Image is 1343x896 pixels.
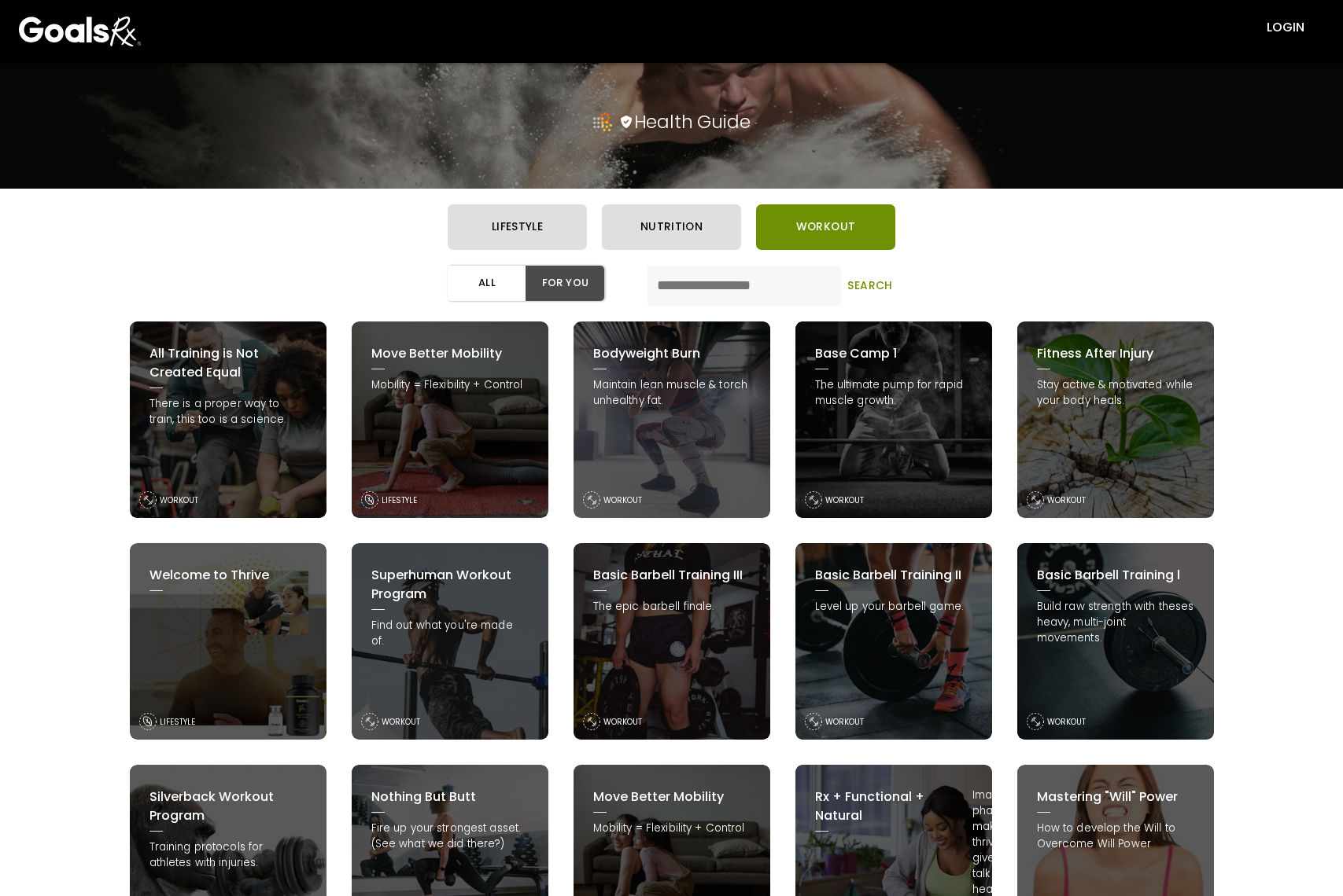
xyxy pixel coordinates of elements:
[815,566,972,585] h3: Basic Barbell Training II
[139,713,157,730] img: lifestyle-logo.195ea7b6.svg
[593,377,751,409] p: Maintain lean muscle & torch unhealthy fat.
[815,599,972,615] p: Level up your barbell game.
[825,494,865,506] p: WORKOUT
[845,266,895,306] button: Search
[805,491,822,509] img: workout-logo.79fb2e71.svg
[149,396,307,428] p: There is a proper way to train, this too is a science.
[603,494,643,506] p: WORKOUT
[634,111,751,133] h2: Health Guide
[1047,494,1087,506] p: WORKOUT
[448,204,587,250] button: lifestyle
[526,266,604,301] button: For You
[593,599,751,615] p: The epic barbell finale.
[593,344,751,363] h3: Bodyweight Burn
[160,716,196,728] p: LIFESTYLE
[371,788,529,806] h3: Nothing But Butt
[149,566,307,585] h3: Welcome to Thrive
[1037,344,1194,363] h3: Fitness After Injury
[371,618,529,649] p: Find out what you're made of.
[593,566,751,585] h3: Basic Barbell Training III
[621,116,632,128] img: shield.c492ffd1.svg
[371,821,529,852] p: Fire up your strongest asset. (See what we did there?)
[593,821,751,836] p: Mobility = Flexibility + Control
[593,112,612,131] img: three-products-icon.e2ed2d85.png
[1037,599,1194,646] p: Build raw strength with theses heavy, multi-joint movements.
[149,839,307,871] p: Training protocols for athletes with injuries.
[1037,821,1194,852] p: How to develop the Will to Overcome Will Power
[1027,713,1044,730] img: workout-logo.79fb2e71.svg
[602,204,741,250] button: nutrition
[815,344,972,363] h3: Base Camp 1
[149,788,307,825] h3: Silverback Workout Program
[603,716,643,728] p: WORKOUT
[448,266,526,301] button: All
[805,713,822,730] img: workout-logo.79fb2e71.svg
[1037,566,1194,585] h3: Basic Barbell Training l
[160,494,199,506] p: WORKOUT
[593,788,751,806] h3: Move Better Mobility
[815,377,972,409] p: The ultimate pump for rapid muscle growth.
[139,491,157,509] img: workout-logo.79fb2e71.svg
[382,716,421,728] p: WORKOUT
[815,788,972,825] h3: Rx + Functional + Natural
[825,716,865,728] p: WORKOUT
[583,491,600,509] img: workout-logo.79fb2e71.svg
[371,566,529,604] h3: Superhuman Workout Program
[1047,716,1087,728] p: WORKOUT
[149,344,307,382] h3: All Training is Not Created Equal
[361,713,378,730] img: workout-logo.79fb2e71.svg
[371,377,529,393] p: Mobility = Flexibility + Control
[371,344,529,363] h3: Move Better Mobility
[361,491,378,509] img: lifestyle-logo.195ea7b6.svg
[1037,377,1194,409] p: Stay active & motivated while your body heals.
[583,713,600,730] img: workout-logo.79fb2e71.svg
[1027,491,1044,509] img: workout-logo.79fb2e71.svg
[756,204,895,250] button: workout
[382,494,418,506] p: LIFESTYLE
[1037,788,1194,806] h3: Mastering "Will" Power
